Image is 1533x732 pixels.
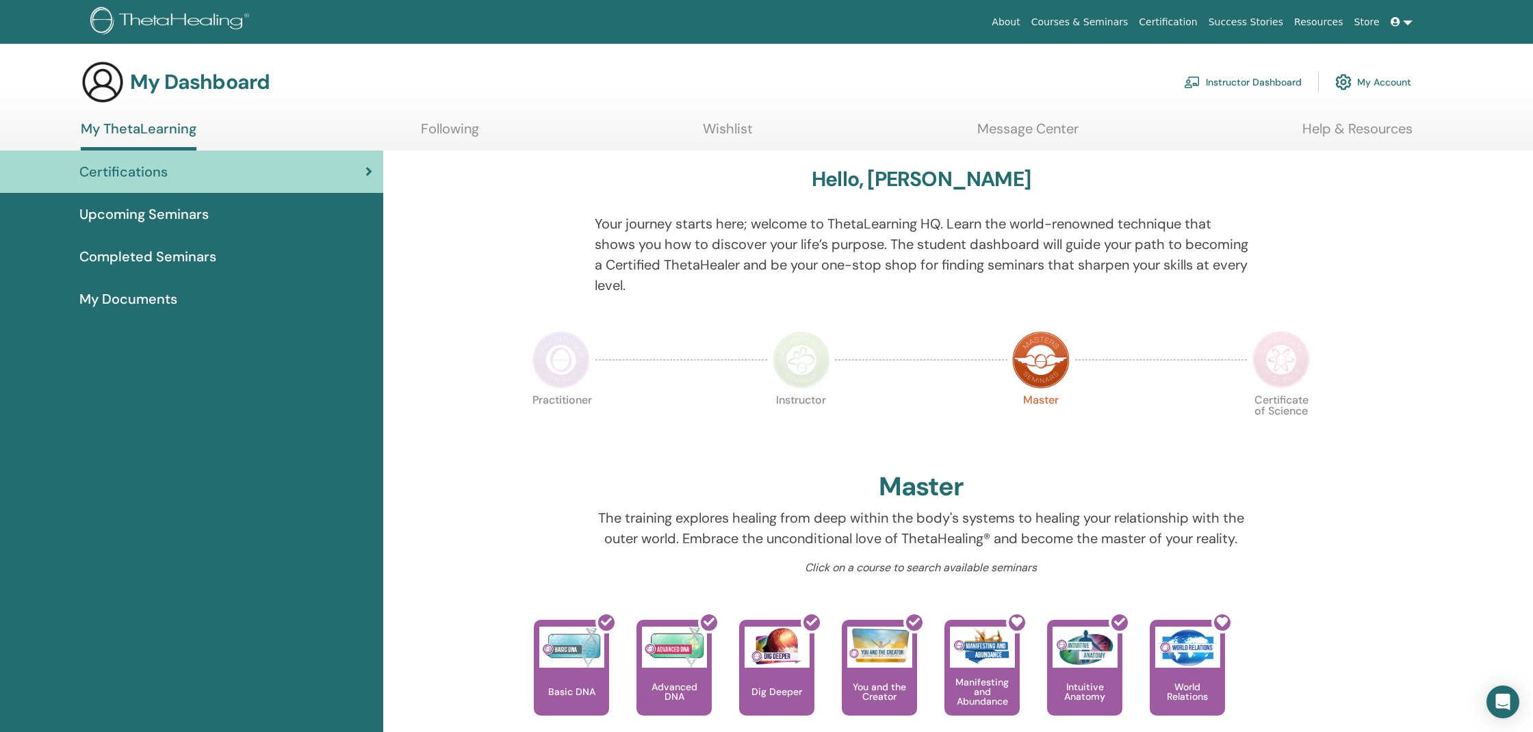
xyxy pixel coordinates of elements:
img: Master [1012,331,1070,389]
p: Manifesting and Abundance [944,677,1020,706]
img: You and the Creator [847,627,912,664]
p: World Relations [1150,682,1225,701]
img: cog.svg [1335,70,1352,94]
a: Success Stories [1203,10,1289,35]
a: Courses & Seminars [1026,10,1134,35]
p: Advanced DNA [636,682,712,701]
h3: My Dashboard [130,70,270,94]
img: logo.png [90,7,254,38]
img: Instructor [773,331,830,389]
span: My Documents [79,289,177,309]
p: Your journey starts here; welcome to ThetaLearning HQ. Learn the world-renowned technique that sh... [595,213,1248,296]
span: Certifications [79,161,168,182]
p: Dig Deeper [746,687,808,696]
p: Instructor [773,395,830,452]
img: generic-user-icon.jpg [81,60,125,104]
a: Certification [1133,10,1202,35]
img: Intuitive Anatomy [1053,627,1118,668]
a: My ThetaLearning [81,120,196,151]
a: My Account [1335,67,1411,97]
p: Practitioner [532,395,590,452]
p: The training explores healing from deep within the body's systems to healing your relationship wi... [595,508,1248,549]
a: Wishlist [703,120,753,147]
img: Basic DNA [539,627,604,668]
span: Completed Seminars [79,246,216,267]
p: Intuitive Anatomy [1047,682,1122,701]
h3: Hello, [PERSON_NAME] [812,167,1031,192]
p: Master [1012,395,1070,452]
a: About [986,10,1025,35]
a: Message Center [977,120,1079,147]
img: chalkboard-teacher.svg [1184,76,1200,88]
div: Open Intercom Messenger [1486,685,1519,718]
img: Dig Deeper [745,627,810,668]
a: Resources [1289,10,1349,35]
img: Practitioner [532,331,590,389]
span: Upcoming Seminars [79,204,209,224]
p: Click on a course to search available seminars [595,560,1248,576]
a: Store [1349,10,1385,35]
p: Certificate of Science [1252,395,1310,452]
a: Help & Resources [1302,120,1413,147]
p: You and the Creator [842,682,917,701]
a: Following [421,120,479,147]
img: Manifesting and Abundance [950,627,1015,668]
img: World Relations [1155,627,1220,668]
img: Certificate of Science [1252,331,1310,389]
img: Advanced DNA [642,627,707,668]
h2: Master [879,471,964,503]
a: Instructor Dashboard [1184,67,1302,97]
